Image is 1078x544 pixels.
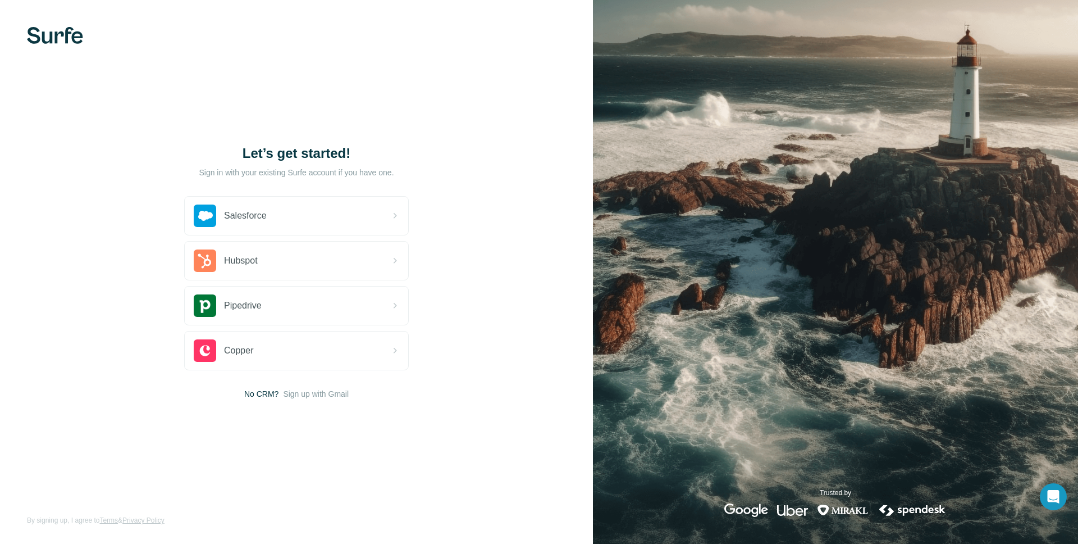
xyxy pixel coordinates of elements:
[194,205,216,227] img: salesforce's logo
[724,504,768,517] img: google's logo
[817,504,869,517] img: mirakl's logo
[27,515,165,525] span: By signing up, I agree to &
[878,504,947,517] img: spendesk's logo
[194,339,216,362] img: copper's logo
[283,388,349,400] button: Sign up with Gmail
[820,488,851,498] p: Trusted by
[224,209,267,223] span: Salesforce
[224,299,262,312] span: Pipedrive
[184,144,409,162] h1: Let’s get started!
[777,504,808,517] img: uber's logo
[27,27,83,44] img: Surfe's logo
[122,516,165,524] a: Privacy Policy
[194,294,216,317] img: pipedrive's logo
[99,516,118,524] a: Terms
[224,254,258,268] span: Hubspot
[199,167,394,178] p: Sign in with your existing Surfe account if you have one.
[194,250,216,272] img: hubspot's logo
[1040,483,1067,510] div: Open Intercom Messenger
[244,388,278,400] span: No CRM?
[224,344,253,357] span: Copper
